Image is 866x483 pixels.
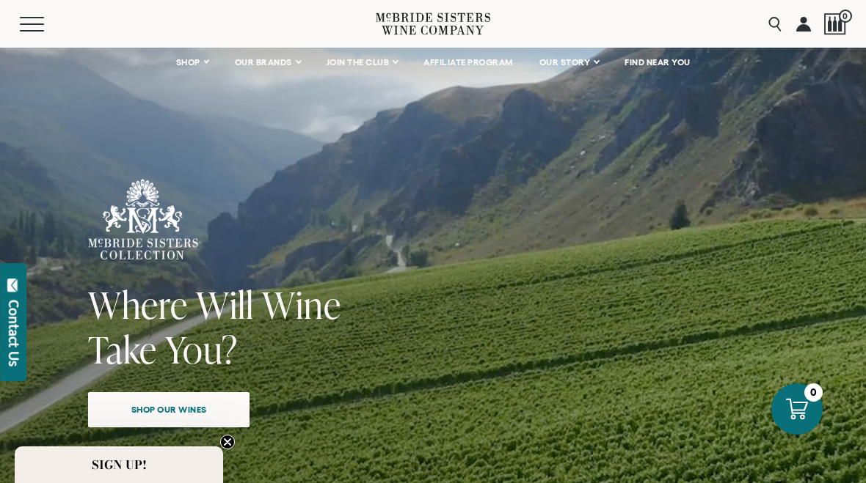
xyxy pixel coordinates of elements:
span: AFFILIATE PROGRAM [423,57,513,67]
div: Contact Us [7,300,21,366]
a: OUR STORY [530,48,608,77]
span: Wine [262,279,341,330]
a: FIND NEAR YOU [615,48,700,77]
a: SHOP [167,48,218,77]
a: AFFILIATE PROGRAM [414,48,523,77]
span: Where [88,279,188,330]
span: SHOP [176,57,201,67]
span: FIND NEAR YOU [625,57,691,67]
span: OUR STORY [539,57,591,67]
button: Mobile Menu Trigger [20,17,73,32]
a: Shop our wines [88,392,250,427]
a: JOIN THE CLUB [317,48,407,77]
span: You? [165,324,238,375]
span: Will [196,279,254,330]
div: 0 [804,383,823,402]
button: Close teaser [220,435,235,449]
span: Take [88,324,157,375]
div: SIGN UP!Close teaser [15,446,223,483]
span: Shop our wines [106,395,233,424]
span: 0 [839,10,852,23]
a: OUR BRANDS [225,48,310,77]
span: JOIN THE CLUB [327,57,390,67]
span: SIGN UP! [92,456,147,473]
span: OUR BRANDS [235,57,292,67]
